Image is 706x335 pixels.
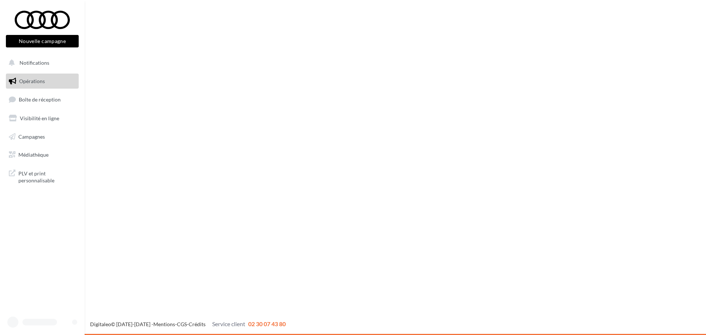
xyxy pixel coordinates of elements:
a: Médiathèque [4,147,80,163]
a: Campagnes [4,129,80,145]
span: © [DATE]-[DATE] - - - [90,321,286,327]
span: Opérations [19,78,45,84]
span: Boîte de réception [19,96,61,103]
span: Notifications [19,60,49,66]
span: Service client [212,320,245,327]
a: Opérations [4,74,80,89]
span: 02 30 07 43 80 [248,320,286,327]
span: Médiathèque [18,152,49,158]
a: Digitaleo [90,321,111,327]
span: Campagnes [18,133,45,139]
a: Boîte de réception [4,92,80,107]
a: Mentions [153,321,175,327]
a: Crédits [189,321,206,327]
a: Visibilité en ligne [4,111,80,126]
span: Visibilité en ligne [20,115,59,121]
button: Nouvelle campagne [6,35,79,47]
a: PLV et print personnalisable [4,165,80,187]
a: CGS [177,321,187,327]
button: Notifications [4,55,77,71]
span: PLV et print personnalisable [18,168,76,184]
